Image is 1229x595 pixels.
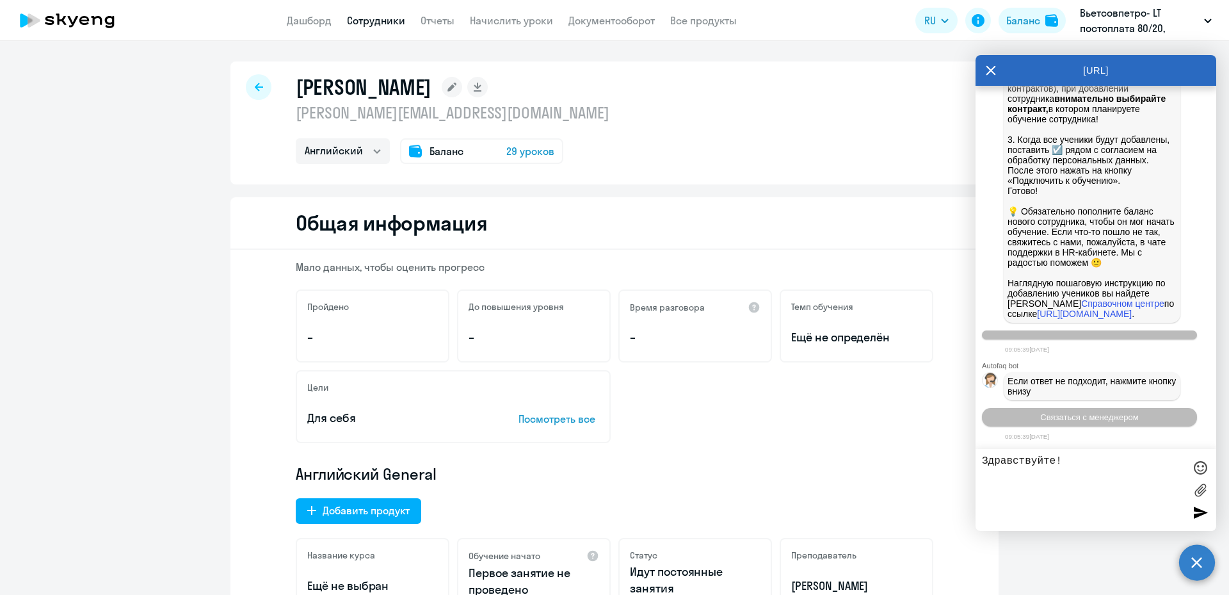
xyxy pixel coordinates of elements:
h5: Темп обучения [791,301,853,313]
strong: внимательно выбирайте контракт, [1008,94,1168,114]
h5: Обучение начато [469,550,540,562]
h5: Пройдено [307,301,349,313]
img: balance [1045,14,1058,27]
h5: Цели [307,382,328,393]
span: Английский General [296,464,437,484]
a: Справочном центре [1081,298,1164,309]
p: [PERSON_NAME] [791,578,922,594]
p: Ещё не выбран [307,578,438,594]
div: Autofaq bot [982,362,1216,370]
span: Ещё не определён [791,329,922,346]
h5: Название курса [307,550,375,561]
p: – [307,329,438,346]
div: Баланс [1006,13,1040,28]
p: Для себя [307,410,479,427]
textarea: Здравствуйте! [982,455,1184,525]
h1: [PERSON_NAME] [296,74,431,100]
p: – [469,329,599,346]
span: Если ответ не подходит, нажмите кнопку внизу [1008,376,1178,396]
p: Мало данных, чтобы оценить прогресс [296,260,933,274]
p: – [630,329,760,346]
label: Лимит 10 файлов [1191,480,1210,500]
a: Начислить уроки [470,14,553,27]
div: Добавить продукт [323,503,410,518]
span: RU [924,13,936,28]
a: Отчеты [421,14,454,27]
span: 29 уроков [506,143,554,159]
h5: Статус [630,550,657,561]
p: [PERSON_NAME][EMAIL_ADDRESS][DOMAIN_NAME] [296,102,609,123]
a: Сотрудники [347,14,405,27]
button: RU [915,8,958,33]
h5: Преподаватель [791,550,856,561]
span: Баланс [430,143,463,159]
time: 09:05:39[DATE] [1005,346,1049,353]
time: 09:05:39[DATE] [1005,433,1049,440]
a: [URL][DOMAIN_NAME] [1037,309,1132,319]
button: Балансbalance [999,8,1066,33]
h2: Общая информация [296,210,487,236]
p: 💡 Если нужно добавить еще сотрудников, нажав на ➕, вы перейдете в новое поле для добавления следу... [1008,22,1177,319]
button: Добавить продукт [296,498,421,524]
a: Все продукты [670,14,737,27]
a: Документооборот [568,14,655,27]
h5: До повышения уровня [469,301,564,313]
img: bot avatar [983,373,999,391]
p: Посмотреть все [518,411,599,427]
h5: Время разговора [630,302,705,313]
p: Вьетсовпетро- LT постоплата 80/20, Вьетсовпетро [1080,5,1199,36]
button: Связаться с менеджером [982,408,1197,427]
span: Связаться с менеджером [1040,412,1138,422]
button: Вьетсовпетро- LT постоплата 80/20, Вьетсовпетро [1073,5,1218,36]
a: Дашборд [287,14,332,27]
